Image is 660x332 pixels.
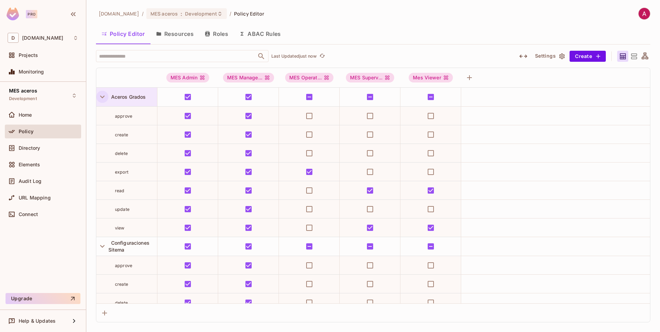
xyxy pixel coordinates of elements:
[108,240,149,253] span: Configuraciones Sitema
[115,169,128,175] span: export
[180,11,183,17] span: :
[115,188,125,193] span: read
[271,53,317,59] p: Last Updated just now
[223,73,274,82] span: MES Manager
[115,151,128,156] span: delete
[7,8,19,20] img: SReyMgAAAABJRU5ErkJggg==
[223,73,274,82] div: MES Manage...
[151,10,178,17] span: MES aceros
[319,53,325,60] span: refresh
[317,52,326,60] span: Click to refresh data
[19,112,32,118] span: Home
[256,51,266,61] button: Open
[26,10,37,18] div: Pro
[230,10,231,17] li: /
[166,73,209,82] div: MES Admin
[409,73,453,82] div: Mes Viewer
[234,25,287,42] button: ABAC Rules
[19,195,51,201] span: URL Mapping
[96,25,151,42] button: Policy Editor
[346,73,394,82] span: MES Supervisor
[115,263,132,268] span: approve
[19,129,33,134] span: Policy
[99,10,139,17] span: the active workspace
[9,96,37,101] span: Development
[19,162,40,167] span: Elements
[19,52,38,58] span: Projects
[285,73,333,82] div: MES Operat...
[9,88,38,94] span: MES aceros
[234,10,264,17] span: Policy Editor
[19,178,41,184] span: Audit Log
[115,207,129,212] span: update
[639,8,650,19] img: ANTONIO CARLOS DIAZ CERDA
[115,132,128,137] span: create
[199,25,234,42] button: Roles
[346,73,394,82] div: MES Superv...
[115,300,128,305] span: delete
[318,52,326,60] button: refresh
[185,10,217,17] span: Development
[285,73,333,82] span: MES Operator
[19,212,38,217] span: Connect
[19,69,44,75] span: Monitoring
[142,10,144,17] li: /
[115,114,132,119] span: approve
[115,225,125,231] span: view
[151,25,199,42] button: Resources
[19,318,56,324] span: Help & Updates
[570,51,606,62] button: Create
[532,51,567,62] button: Settings
[19,145,40,151] span: Directory
[108,94,146,100] span: Aceros Grados
[8,33,19,43] span: D
[22,35,63,41] span: Workspace: deacero.com
[115,282,128,287] span: create
[6,293,80,304] button: Upgrade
